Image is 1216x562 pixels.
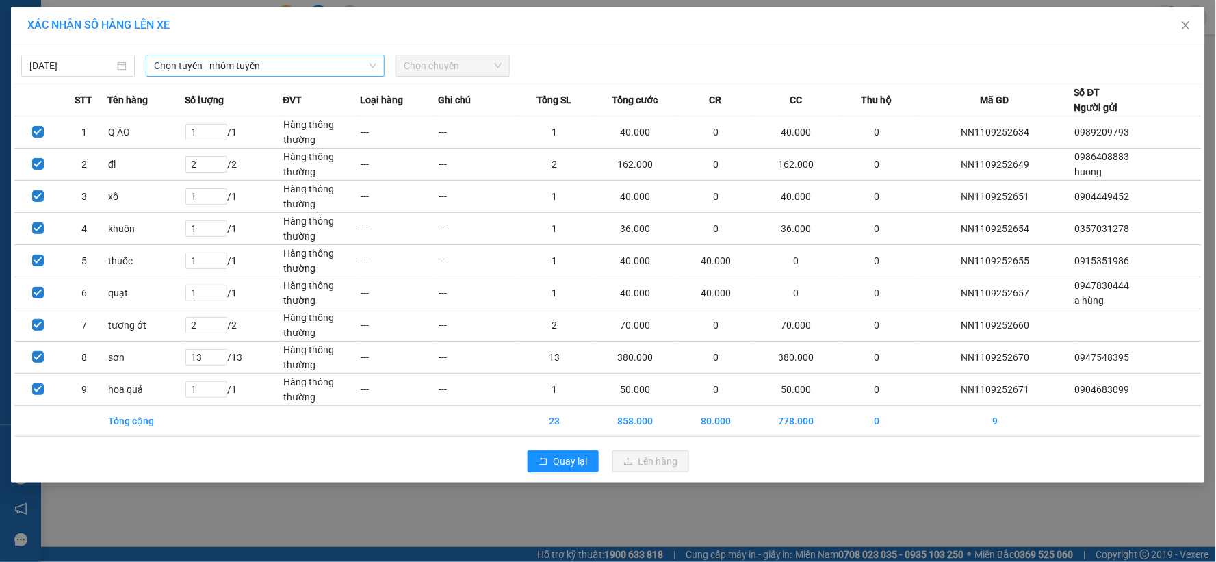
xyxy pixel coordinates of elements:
[677,406,754,437] td: 80.000
[438,213,515,245] td: ---
[404,55,501,76] span: Chọn chuyến
[516,116,593,149] td: 1
[107,181,185,213] td: xô
[61,342,107,374] td: 8
[677,342,754,374] td: 0
[755,213,838,245] td: 36.000
[677,181,754,213] td: 0
[516,406,593,437] td: 23
[916,181,1074,213] td: NN1109252651
[677,116,754,149] td: 0
[755,342,838,374] td: 380.000
[516,149,593,181] td: 2
[107,149,185,181] td: đl
[61,213,107,245] td: 4
[916,245,1074,277] td: NN1109252655
[916,149,1074,181] td: NN1109252649
[61,116,107,149] td: 1
[539,457,548,468] span: rollback
[185,213,283,245] td: / 1
[755,245,838,277] td: 0
[75,92,93,107] span: STT
[283,213,360,245] td: Hàng thông thường
[185,277,283,309] td: / 1
[516,309,593,342] td: 2
[107,309,185,342] td: tương ớt
[755,149,838,181] td: 162.000
[1075,166,1102,177] span: huong
[185,92,224,107] span: Số lượng
[29,58,114,73] input: 11/09/2025
[838,342,916,374] td: 0
[185,116,283,149] td: / 1
[862,92,892,107] span: Thu hộ
[593,116,677,149] td: 40.000
[593,213,677,245] td: 36.000
[361,374,438,406] td: ---
[107,406,185,437] td: Tổng cộng
[516,342,593,374] td: 13
[755,309,838,342] td: 70.000
[612,92,658,107] span: Tổng cước
[438,149,515,181] td: ---
[516,277,593,309] td: 1
[1075,127,1130,138] span: 0989209793
[438,181,515,213] td: ---
[283,374,360,406] td: Hàng thông thường
[107,245,185,277] td: thuốc
[755,374,838,406] td: 50.000
[61,149,107,181] td: 2
[185,149,283,181] td: / 2
[916,309,1074,342] td: NN1109252660
[283,309,360,342] td: Hàng thông thường
[1075,151,1130,162] span: 0986408883
[283,342,360,374] td: Hàng thông thường
[677,277,754,309] td: 40.000
[361,245,438,277] td: ---
[361,277,438,309] td: ---
[185,245,283,277] td: / 1
[283,245,360,277] td: Hàng thông thường
[61,277,107,309] td: 6
[283,92,302,107] span: ĐVT
[838,277,916,309] td: 0
[755,116,838,149] td: 40.000
[107,277,185,309] td: quạt
[185,342,283,374] td: / 13
[838,406,916,437] td: 0
[61,181,107,213] td: 3
[790,92,802,107] span: CC
[755,406,838,437] td: 778.000
[677,149,754,181] td: 0
[755,181,838,213] td: 40.000
[516,213,593,245] td: 1
[916,213,1074,245] td: NN1109252654
[838,309,916,342] td: 0
[916,406,1074,437] td: 9
[185,374,283,406] td: / 1
[838,213,916,245] td: 0
[283,149,360,181] td: Hàng thông thường
[1074,85,1118,115] div: Số ĐT Người gửi
[593,309,677,342] td: 70.000
[283,116,360,149] td: Hàng thông thường
[438,116,515,149] td: ---
[1180,20,1191,31] span: close
[61,309,107,342] td: 7
[755,277,838,309] td: 0
[612,450,689,472] button: uploadLên hàng
[154,55,376,76] span: Chọn tuyến - nhóm tuyến
[1075,191,1130,202] span: 0904449452
[528,450,599,472] button: rollbackQuay lại
[1167,7,1205,45] button: Close
[1075,280,1130,291] span: 0947830444
[593,277,677,309] td: 40.000
[593,342,677,374] td: 380.000
[516,245,593,277] td: 1
[1075,384,1130,395] span: 0904683099
[710,92,722,107] span: CR
[107,374,185,406] td: hoa quả
[185,181,283,213] td: / 1
[27,18,170,31] span: XÁC NHẬN SỐ HÀNG LÊN XE
[593,374,677,406] td: 50.000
